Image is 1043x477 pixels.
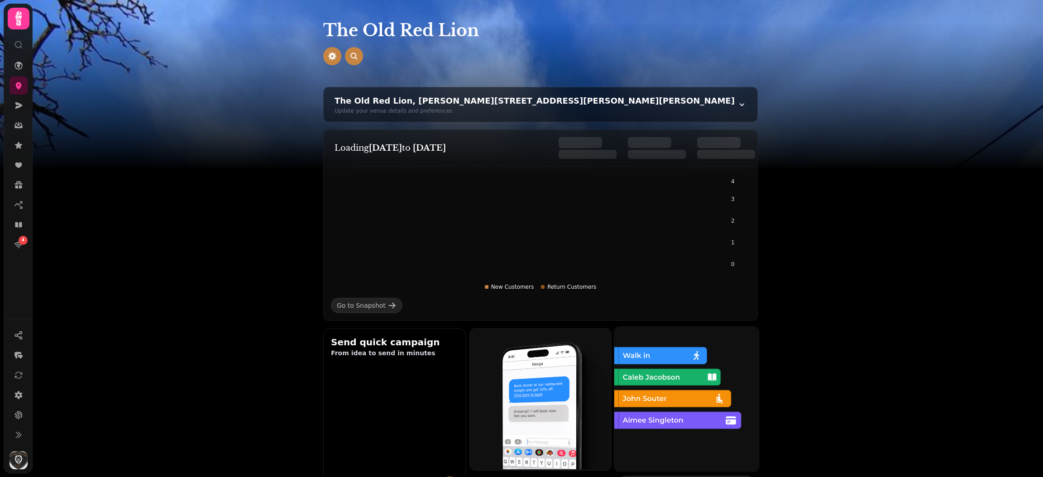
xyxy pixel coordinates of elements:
div: Return Customers [541,283,596,291]
img: Bookings [613,326,758,470]
p: From idea to send in minutes [331,348,458,358]
img: Inbox [469,328,611,469]
a: 4 [10,236,28,254]
div: New Customers [485,283,534,291]
a: Go to Snapshot [331,298,402,313]
button: User avatar [8,451,29,469]
strong: [DATE] [369,143,402,153]
div: Update your venue details and preferences [335,107,735,114]
tspan: 3 [731,196,735,202]
span: 4 [22,237,24,243]
tspan: 2 [731,218,735,224]
strong: [DATE] [413,143,446,153]
p: Loading to [335,142,541,154]
div: The Old Red Lion, [PERSON_NAME][STREET_ADDRESS][PERSON_NAME][PERSON_NAME] [335,95,735,107]
tspan: 1 [731,239,735,246]
tspan: 4 [731,178,735,185]
h2: Send quick campaign [331,336,458,348]
img: User avatar [10,451,28,469]
div: Go to Snapshot [337,301,386,310]
tspan: 0 [731,261,735,267]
